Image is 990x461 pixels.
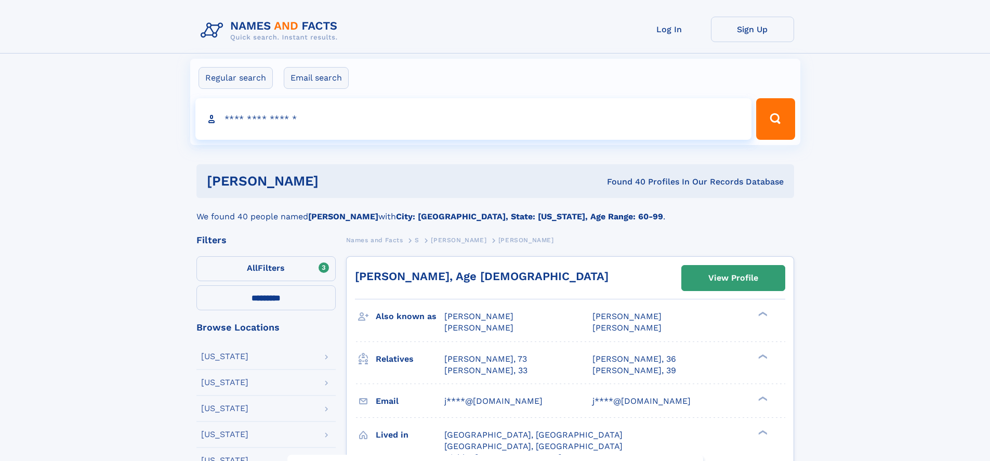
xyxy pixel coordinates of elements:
[592,353,676,365] a: [PERSON_NAME], 36
[756,395,768,402] div: ❯
[444,353,527,365] a: [PERSON_NAME], 73
[201,378,248,387] div: [US_STATE]
[756,353,768,360] div: ❯
[376,392,444,410] h3: Email
[431,236,486,244] span: [PERSON_NAME]
[196,256,336,281] label: Filters
[444,311,513,321] span: [PERSON_NAME]
[355,270,609,283] a: [PERSON_NAME], Age [DEMOGRAPHIC_DATA]
[592,365,676,376] a: [PERSON_NAME], 39
[444,441,623,451] span: [GEOGRAPHIC_DATA], [GEOGRAPHIC_DATA]
[415,233,419,246] a: S
[682,266,785,291] a: View Profile
[628,17,711,42] a: Log In
[201,404,248,413] div: [US_STATE]
[463,176,784,188] div: Found 40 Profiles In Our Records Database
[201,352,248,361] div: [US_STATE]
[376,426,444,444] h3: Lived in
[196,17,346,45] img: Logo Names and Facts
[376,308,444,325] h3: Also known as
[195,98,752,140] input: search input
[756,429,768,436] div: ❯
[592,323,662,333] span: [PERSON_NAME]
[415,236,419,244] span: S
[756,98,795,140] button: Search Button
[199,67,273,89] label: Regular search
[196,323,336,332] div: Browse Locations
[284,67,349,89] label: Email search
[207,175,463,188] h1: [PERSON_NAME]
[346,233,403,246] a: Names and Facts
[498,236,554,244] span: [PERSON_NAME]
[308,212,378,221] b: [PERSON_NAME]
[196,198,794,223] div: We found 40 people named with .
[247,263,258,273] span: All
[444,323,513,333] span: [PERSON_NAME]
[201,430,248,439] div: [US_STATE]
[396,212,663,221] b: City: [GEOGRAPHIC_DATA], State: [US_STATE], Age Range: 60-99
[708,266,758,290] div: View Profile
[592,311,662,321] span: [PERSON_NAME]
[756,311,768,318] div: ❯
[711,17,794,42] a: Sign Up
[444,365,527,376] a: [PERSON_NAME], 33
[431,233,486,246] a: [PERSON_NAME]
[444,430,623,440] span: [GEOGRAPHIC_DATA], [GEOGRAPHIC_DATA]
[196,235,336,245] div: Filters
[376,350,444,368] h3: Relatives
